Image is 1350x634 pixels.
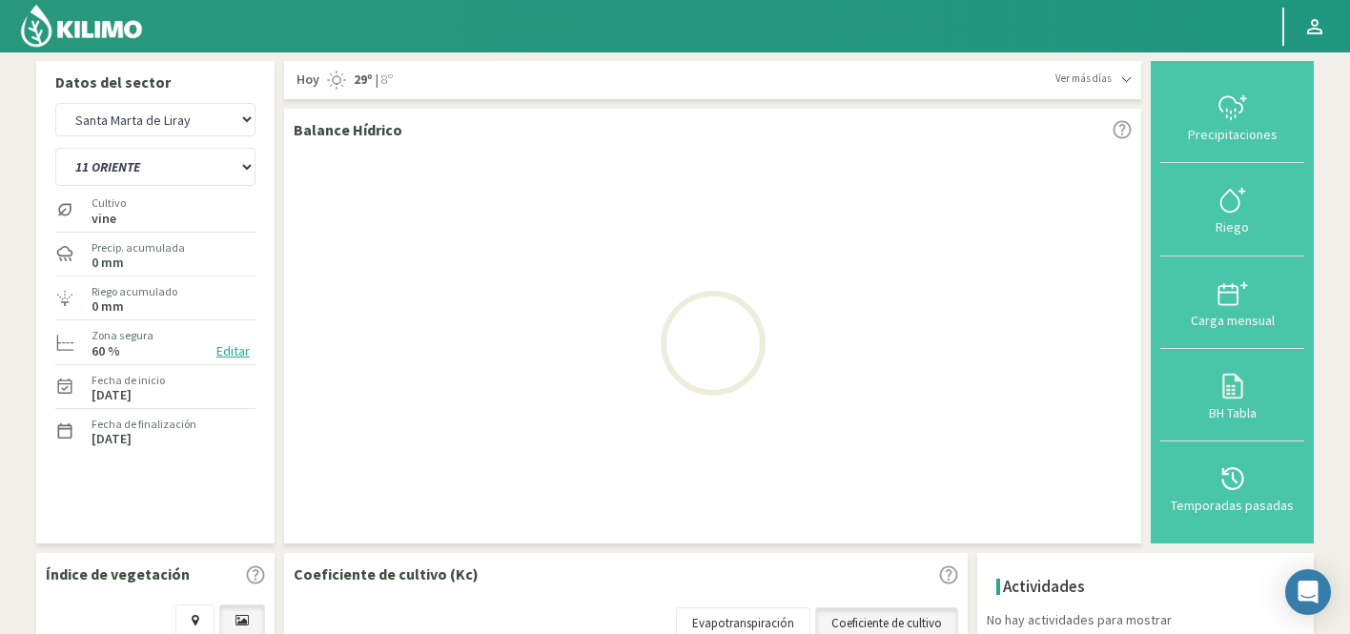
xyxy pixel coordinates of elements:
span: | [376,71,378,90]
button: Riego [1160,163,1304,256]
img: Kilimo [19,3,144,49]
p: Índice de vegetación [46,562,190,585]
span: 8º [378,71,393,90]
label: vine [92,213,126,225]
p: No hay actividades para mostrar [987,610,1314,630]
div: BH Tabla [1166,406,1299,419]
label: [DATE] [92,389,132,401]
label: 60 % [92,345,120,358]
strong: 29º [354,71,373,88]
h4: Actividades [1003,578,1085,596]
div: Riego [1166,220,1299,234]
label: [DATE] [92,433,132,445]
div: Open Intercom Messenger [1285,569,1331,615]
button: Carga mensual [1160,256,1304,349]
img: Loading... [618,248,808,439]
label: 0 mm [92,300,124,313]
label: Fecha de inicio [92,372,165,389]
button: Editar [211,340,256,362]
label: Fecha de finalización [92,416,196,433]
p: Coeficiente de cultivo (Kc) [294,562,479,585]
p: Datos del sector [55,71,256,93]
button: Temporadas pasadas [1160,441,1304,534]
p: Balance Hídrico [294,118,402,141]
span: Hoy [294,71,319,90]
button: Precipitaciones [1160,71,1304,163]
div: Carga mensual [1166,314,1299,327]
div: Temporadas pasadas [1166,499,1299,512]
label: Cultivo [92,194,126,212]
div: Precipitaciones [1166,128,1299,141]
button: BH Tabla [1160,349,1304,441]
label: Zona segura [92,327,153,344]
span: Ver más días [1055,71,1112,87]
label: Precip. acumulada [92,239,185,256]
label: Riego acumulado [92,283,177,300]
label: 0 mm [92,256,124,269]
